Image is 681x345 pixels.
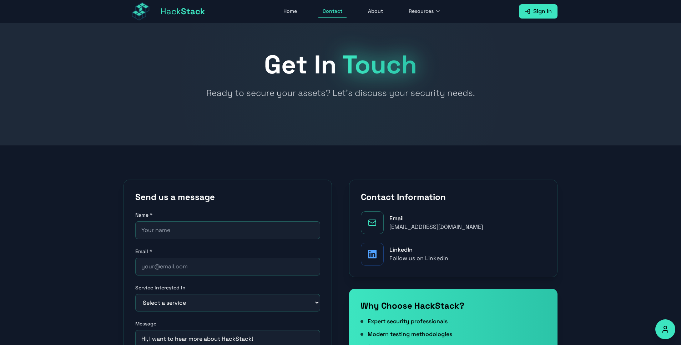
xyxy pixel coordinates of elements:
label: Service Interested In [135,284,320,291]
a: Sign In [519,4,558,19]
button: Resources [404,5,445,18]
label: Message [135,320,320,327]
h2: Contact Information [361,191,546,203]
span: Hack [161,6,205,17]
h1: Get In [123,52,558,77]
span: Sign In [533,7,552,16]
label: Name * [135,211,320,218]
button: Accessibility Options [655,319,675,339]
div: Follow us on LinkedIn [389,254,448,263]
div: [EMAIL_ADDRESS][DOMAIN_NAME] [389,223,483,231]
p: Ready to secure your assets? Let's discuss your security needs. [181,86,500,100]
a: Contact [318,5,347,18]
a: Email[EMAIL_ADDRESS][DOMAIN_NAME] [361,211,546,234]
input: your@email.com [135,258,320,276]
a: LinkedInFollow us on LinkedIn [361,243,546,266]
span: Touch [342,48,417,81]
span: Modern testing methodologies [368,330,452,339]
h2: Send us a message [135,191,320,203]
a: Home [279,5,301,18]
a: About [364,5,387,18]
span: Expert security professionals [368,317,448,326]
div: Email [389,214,483,223]
input: Your name [135,221,320,239]
div: LinkedIn [389,246,448,254]
span: Resources [409,7,434,15]
label: Email * [135,248,320,255]
h3: Why Choose HackStack? [360,300,546,311]
span: Stack [181,6,205,17]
